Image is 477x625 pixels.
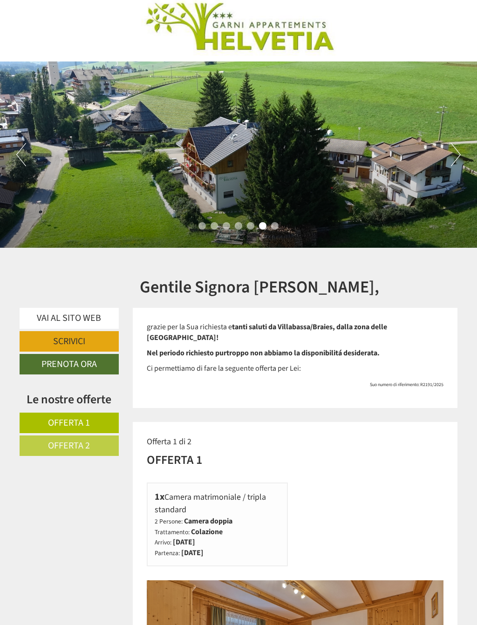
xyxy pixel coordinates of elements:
[48,416,90,429] span: Offerta 1
[48,439,90,452] span: Offerta 2
[147,322,387,343] strong: tanti saluti da Villabassa/Braies, dalla zona delle [GEOGRAPHIC_DATA]!
[181,548,204,558] b: [DATE]
[155,490,280,516] div: Camera matrimoniale / tripla standard
[155,538,171,547] small: Arrivo:
[191,527,223,537] b: Colazione
[370,381,443,388] span: Suo numero di riferimento: R2191/2025
[155,517,183,526] small: 2 Persone:
[140,278,379,297] h1: Gentile Signora [PERSON_NAME],
[451,143,461,166] button: Next
[147,363,444,374] p: Ci permettiamo di fare la seguente offerta per Lei:
[20,308,119,329] a: Vai al sito web
[147,348,380,358] strong: Nel periodo richiesto purtroppo non abbiamo la disponibilitá desiderata.
[20,391,119,408] div: Le nostre offerte
[147,322,444,343] p: grazie per la Sua richiesta e
[173,537,195,547] b: [DATE]
[147,451,202,469] div: Offerta 1
[20,331,119,352] a: Scrivici
[155,490,164,503] b: 1x
[184,516,232,526] b: Camera doppia
[16,143,26,166] button: Previous
[155,528,190,537] small: Trattamento:
[20,354,119,374] a: Prenota ora
[147,436,191,448] span: Offerta 1 di 2
[155,549,180,557] small: Partenza:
